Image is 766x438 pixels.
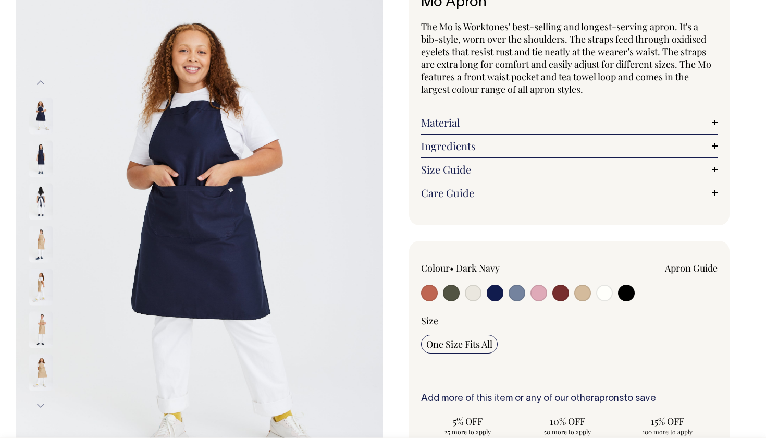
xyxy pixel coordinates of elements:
label: Dark Navy [456,262,500,274]
span: 5% OFF [426,415,510,428]
a: Ingredients [421,140,718,152]
span: • [450,262,454,274]
button: Next [33,394,48,417]
span: The Mo is Worktones' best-selling and longest-serving apron. It's a bib-style, worn over the shou... [421,20,711,95]
a: Size Guide [421,163,718,176]
div: Colour [421,262,540,274]
img: dark-navy [29,140,53,177]
a: Apron Guide [665,262,718,274]
img: khaki [29,354,53,391]
span: 25 more to apply [426,428,510,436]
input: One Size Fits All [421,335,498,354]
img: dark-navy [29,183,53,220]
div: Size [421,314,718,327]
span: 10% OFF [526,415,610,428]
span: 50 more to apply [526,428,610,436]
button: Previous [33,71,48,95]
a: Care Guide [421,187,718,199]
img: dark-navy [29,98,53,134]
a: Material [421,116,718,129]
span: 15% OFF [626,415,709,428]
img: khaki [29,269,53,305]
img: khaki [29,226,53,262]
img: khaki [29,311,53,348]
h6: Add more of this item or any of our other to save [421,394,718,404]
span: 100 more to apply [626,428,709,436]
span: One Size Fits All [426,338,492,350]
a: aprons [594,394,624,403]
